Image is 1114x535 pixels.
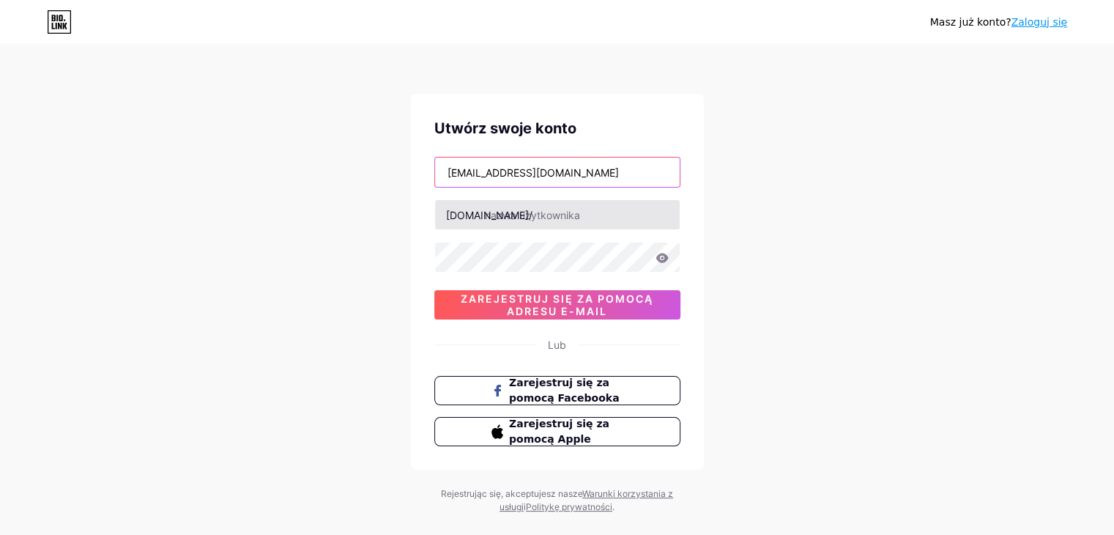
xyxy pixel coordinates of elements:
[526,501,612,512] a: Politykę prywatności
[434,376,680,405] button: Zarejestruj się za pomocą Facebooka
[509,377,619,404] font: Zarejestruj się za pomocą Facebooka
[930,16,1011,28] font: Masz już konto?
[509,418,609,445] font: Zarejestruj się za pomocą Apple
[434,290,680,320] button: Zarejestruj się za pomocą adresu e-mail
[434,119,576,137] font: Utwórz swoje konto
[612,501,614,512] font: .
[435,158,680,187] input: E-mail
[446,209,532,221] font: [DOMAIN_NAME]/
[524,501,526,512] font: i
[548,339,566,351] font: Lub
[434,417,680,446] button: Zarejestruj się za pomocą Apple
[1011,16,1067,28] a: Zaloguj się
[461,292,653,317] font: Zarejestruj się za pomocą adresu e-mail
[500,488,673,512] a: Warunki korzystania z usługi
[441,488,582,499] font: Rejestrując się, akceptujesz nasze
[435,200,680,229] input: nazwa użytkownika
